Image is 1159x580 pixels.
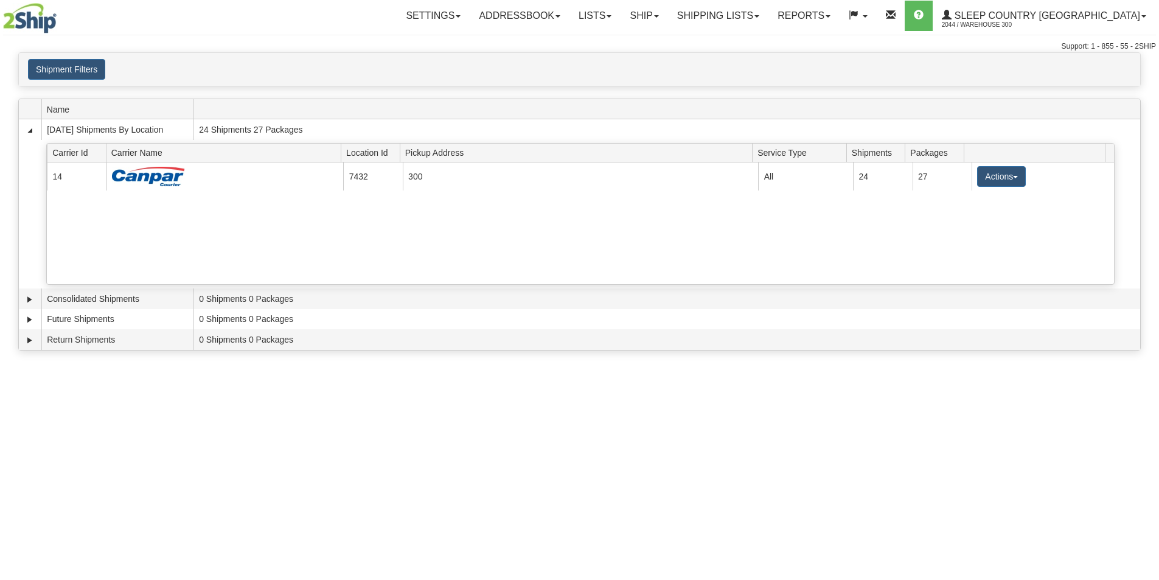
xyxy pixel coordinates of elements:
[193,309,1140,330] td: 0 Shipments 0 Packages
[3,41,1156,52] div: Support: 1 - 855 - 55 - 2SHIP
[758,162,853,190] td: All
[668,1,768,31] a: Shipping lists
[47,100,193,119] span: Name
[41,309,193,330] td: Future Shipments
[52,143,106,162] span: Carrier Id
[977,166,1026,187] button: Actions
[913,162,972,190] td: 27
[952,10,1140,21] span: Sleep Country [GEOGRAPHIC_DATA]
[405,143,753,162] span: Pickup Address
[41,288,193,309] td: Consolidated Shipments
[343,162,402,190] td: 7432
[47,162,106,190] td: 14
[112,167,185,186] img: Canpar
[41,329,193,350] td: Return Shipments
[569,1,621,31] a: Lists
[470,1,569,31] a: Addressbook
[24,313,36,326] a: Expand
[768,1,840,31] a: Reports
[346,143,400,162] span: Location Id
[853,162,912,190] td: 24
[942,19,1033,31] span: 2044 / Warehouse 300
[852,143,905,162] span: Shipments
[3,3,57,33] img: logo2044.jpg
[933,1,1155,31] a: Sleep Country [GEOGRAPHIC_DATA] 2044 / Warehouse 300
[193,119,1140,140] td: 24 Shipments 27 Packages
[28,59,105,80] button: Shipment Filters
[193,329,1140,350] td: 0 Shipments 0 Packages
[24,334,36,346] a: Expand
[621,1,667,31] a: Ship
[24,124,36,136] a: Collapse
[403,162,759,190] td: 300
[41,119,193,140] td: [DATE] Shipments By Location
[757,143,846,162] span: Service Type
[111,143,341,162] span: Carrier Name
[397,1,470,31] a: Settings
[193,288,1140,309] td: 0 Shipments 0 Packages
[24,293,36,306] a: Expand
[1131,228,1158,352] iframe: chat widget
[910,143,964,162] span: Packages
